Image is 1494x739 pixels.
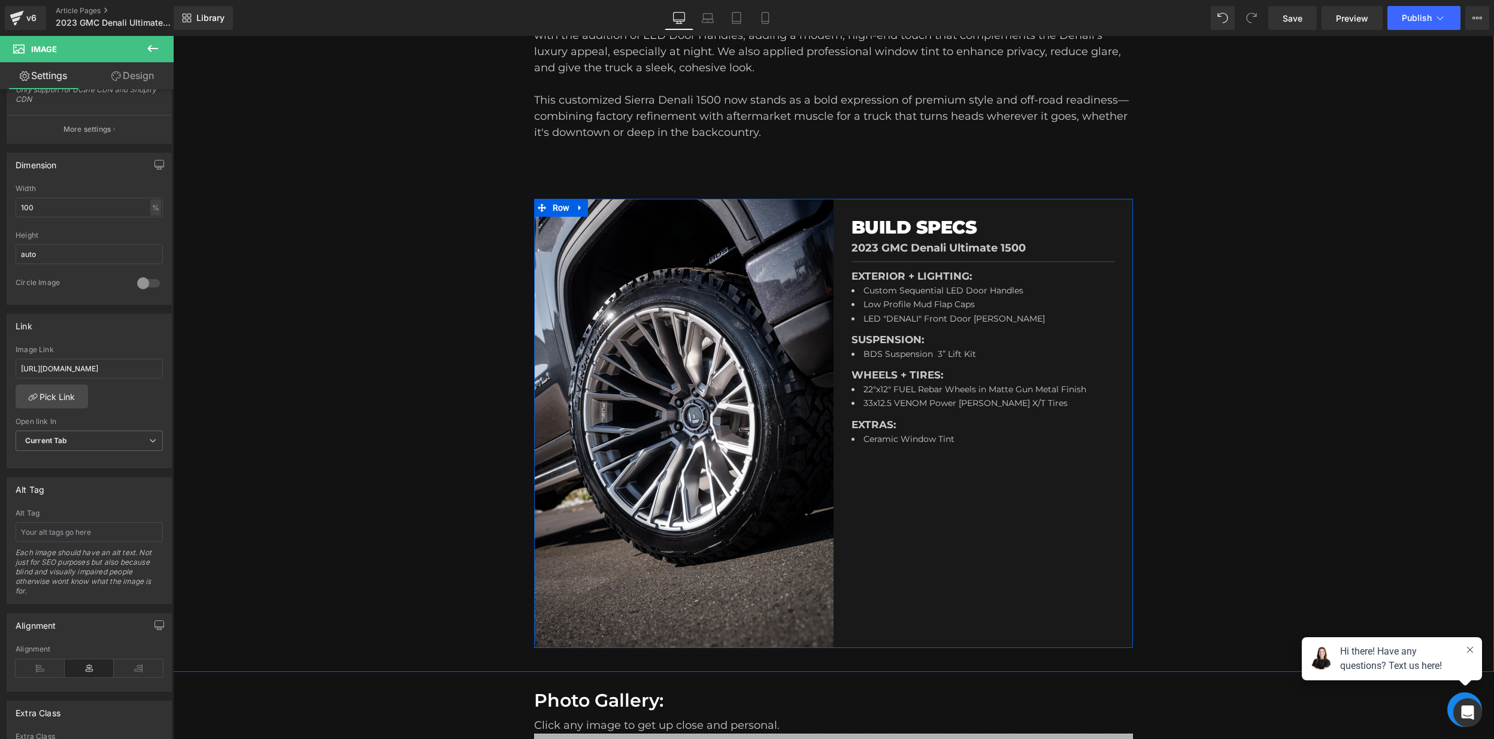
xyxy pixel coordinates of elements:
[1283,12,1302,25] span: Save
[16,244,163,264] input: auto
[16,346,163,354] div: Image Link
[678,347,937,362] li: 22"x12" FUEL Rebar Wheels in Matte Gun Metal Finish
[678,205,942,219] p: 2023 GMC Denali Ultimate 1500
[16,645,163,653] div: Alignment
[25,436,68,445] b: Current Tab
[1387,6,1460,30] button: Publish
[56,6,193,16] a: Article Pages
[1402,13,1432,23] span: Publish
[7,115,171,143] button: More settings
[150,199,161,216] div: %
[24,10,39,26] div: v6
[678,296,942,312] p: SUSPENSION:
[1322,6,1383,30] a: Preview
[361,654,960,676] div: To enrich screen reader interactions, please activate Accessibility in Grammarly extension settings
[693,6,722,30] a: Laptop
[16,478,44,495] div: Alt Tag
[16,522,163,542] input: Your alt tags go here
[16,314,32,331] div: Link
[89,62,176,89] a: Design
[678,277,937,291] li: LED "DENALI" Front Door [PERSON_NAME]
[361,682,960,698] div: Click any image to get up close and personal.
[16,153,57,170] div: Dimension
[16,231,163,240] div: Height
[1211,6,1235,30] button: Undo
[678,332,942,347] p: WHEELS + TIRES:
[16,614,56,631] div: Alignment
[31,44,57,54] span: Image
[678,361,937,375] li: 33x12.5 VENOM Power [PERSON_NAME] X/T Tires
[16,198,163,217] input: auto
[399,163,415,181] a: Expand / Collapse
[56,18,171,28] span: 2023 GMC Denali Ultimate 1500
[665,6,693,30] a: Desktop
[1240,6,1263,30] button: Redo
[16,359,163,378] input: https://your-shop.myshopify.com
[1465,6,1489,30] button: More
[361,56,960,105] div: This customized Sierra Denali 1500 now stands as a bold expression of premium style and off-road ...
[678,233,942,249] p: EXTERIOR + LIGHTING:
[722,6,751,30] a: Tablet
[16,548,163,604] div: Each image should have an alt text. Not just for SEO purposes but also because blind and visually...
[16,509,163,517] div: Alt Tag
[16,184,163,193] div: Width
[678,205,942,219] div: To enrich screen reader interactions, please activate Accessibility in Grammarly extension settings
[5,6,46,30] a: v6
[361,682,960,698] div: To enrich screen reader interactions, please activate Accessibility in Grammarly extension settings
[678,249,937,263] li: Custom Sequential LED Door Handles
[16,417,163,426] div: Open link In
[63,124,111,135] p: More settings
[678,262,937,277] li: Low Profile Mud Flap Caps
[1336,12,1368,25] span: Preview
[16,278,125,290] div: Circle Image
[16,384,88,408] a: Pick Link
[16,85,163,112] div: Only support for UCare CDN and Shopify CDN
[678,397,937,411] li: Ceramic Window Tint
[1453,698,1482,727] div: Open Intercom Messenger
[678,181,942,202] h1: BUILD SPECS
[174,6,233,30] a: New Library
[678,181,942,202] div: To enrich screen reader interactions, please activate Accessibility in Grammarly extension settings
[16,701,60,718] div: Extra Class
[678,381,942,397] p: EXTRAS:
[361,654,960,676] h1: Photo Gallery:
[678,312,937,326] li: BDS Suspension 3” Lift Kit
[196,13,225,23] span: Library
[751,6,780,30] a: Mobile
[377,163,400,181] span: Row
